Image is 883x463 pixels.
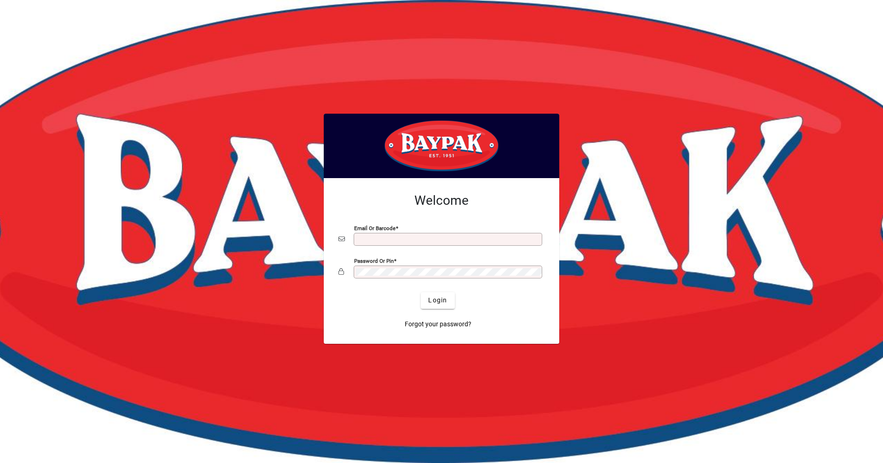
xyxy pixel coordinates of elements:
[354,257,394,264] mat-label: Password or Pin
[428,295,447,305] span: Login
[405,319,471,329] span: Forgot your password?
[421,292,454,309] button: Login
[338,193,545,208] h2: Welcome
[354,225,396,231] mat-label: Email or Barcode
[401,316,475,333] a: Forgot your password?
